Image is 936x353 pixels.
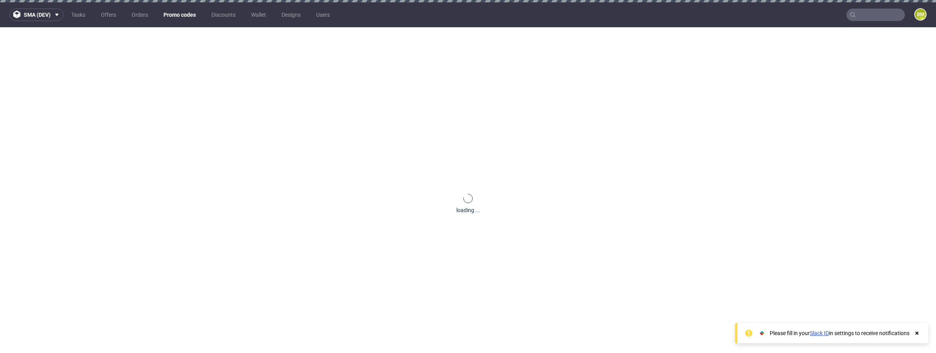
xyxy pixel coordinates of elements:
div: Please fill in your in settings to receive notifications [770,329,910,337]
a: Wallet [246,9,271,21]
a: Designs [277,9,305,21]
a: Offers [96,9,121,21]
a: Orders [127,9,153,21]
div: loading ... [456,206,480,214]
a: Slack ID [810,330,829,336]
a: Promo codes [159,9,201,21]
a: Discounts [207,9,240,21]
a: Users [311,9,334,21]
a: Tasks [67,9,90,21]
button: sma (dev) [9,9,63,21]
img: Slack [758,329,766,337]
figcaption: BM [915,9,926,20]
span: sma (dev) [24,12,51,18]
